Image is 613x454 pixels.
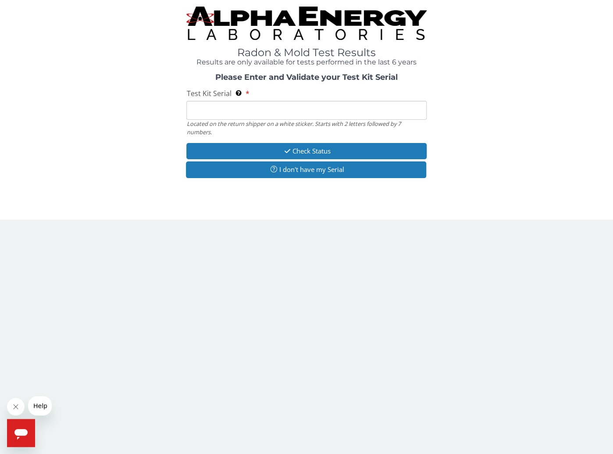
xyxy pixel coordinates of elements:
[186,47,426,58] h1: Radon & Mold Test Results
[28,396,52,415] iframe: Message from company
[186,143,426,159] button: Check Status
[7,398,25,415] iframe: Close message
[186,120,426,136] div: Located on the return shipper on a white sticker. Starts with 2 letters followed by 7 numbers.
[186,7,426,40] img: TightCrop.jpg
[215,72,398,82] strong: Please Enter and Validate your Test Kit Serial
[186,89,231,98] span: Test Kit Serial
[7,419,35,447] iframe: Button to launch messaging window
[186,161,426,178] button: I don't have my Serial
[186,58,426,66] h4: Results are only available for tests performed in the last 6 years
